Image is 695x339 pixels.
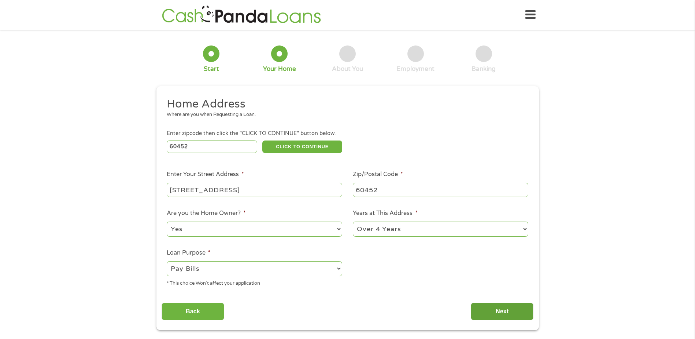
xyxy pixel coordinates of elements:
[263,65,296,73] div: Your Home
[396,65,435,73] div: Employment
[160,4,323,25] img: GetLoanNow Logo
[167,111,523,119] div: Where are you when Requesting a Loan.
[262,141,342,153] button: CLICK TO CONTINUE
[332,65,363,73] div: About You
[353,209,418,217] label: Years at This Address
[167,141,257,153] input: Enter Zipcode (e.g 01510)
[167,209,246,217] label: Are you the Home Owner?
[472,65,496,73] div: Banking
[353,171,403,178] label: Zip/Postal Code
[471,303,533,321] input: Next
[204,65,219,73] div: Start
[167,97,523,112] h2: Home Address
[167,183,342,197] input: 1 Main Street
[167,130,528,138] div: Enter zipcode then click the "CLICK TO CONTINUE" button below.
[162,303,224,321] input: Back
[167,277,342,287] div: * This choice Won’t affect your application
[167,249,211,257] label: Loan Purpose
[167,171,244,178] label: Enter Your Street Address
